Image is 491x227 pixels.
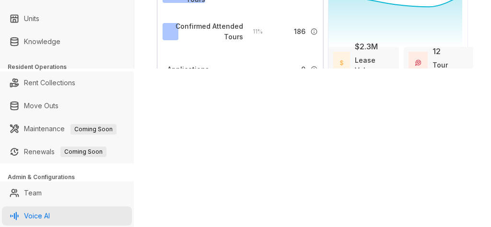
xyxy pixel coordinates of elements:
[2,9,132,28] li: Units
[2,73,132,92] li: Rent Collections
[24,73,75,92] a: Rent Collections
[2,32,132,51] li: Knowledge
[310,66,318,73] img: Info
[2,183,132,203] li: Team
[301,64,305,75] span: 0
[8,63,134,71] h3: Resident Operations
[355,55,394,85] div: Lease Value Generated
[24,96,58,115] a: Move Outs
[167,21,243,42] div: Confirmed Attended Tours
[24,32,60,51] a: Knowledge
[24,142,106,161] a: RenewalsComing Soon
[167,64,209,75] div: Applications
[2,119,132,138] li: Maintenance
[70,124,117,135] span: Coming Soon
[415,60,421,65] img: TourReviews
[433,60,469,80] div: Tour Reviews
[310,28,318,35] img: Info
[8,173,134,182] h3: Admin & Configurations
[294,26,305,37] span: 186
[2,96,132,115] li: Move Outs
[24,183,42,203] a: Team
[243,26,263,37] div: 11 %
[2,142,132,161] li: Renewals
[340,60,343,66] img: LeaseValue
[433,45,441,57] div: 12
[60,147,106,157] span: Coming Soon
[2,206,132,226] li: Voice AI
[24,9,39,28] a: Units
[24,206,50,226] a: Voice AI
